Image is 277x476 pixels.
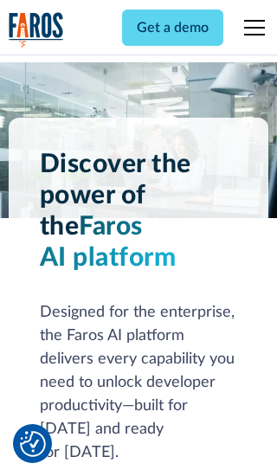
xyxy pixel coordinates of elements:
img: Revisit consent button [20,431,46,457]
div: Designed for the enterprise, the Faros AI platform delivers every capability you need to unlock d... [40,301,238,465]
a: home [9,12,64,48]
h1: Discover the power of the [40,149,238,273]
div: menu [234,7,268,48]
button: Cookie Settings [20,431,46,457]
img: Logo of the analytics and reporting company Faros. [9,12,64,48]
a: Get a demo [122,10,223,46]
span: Faros AI platform [40,214,177,271]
